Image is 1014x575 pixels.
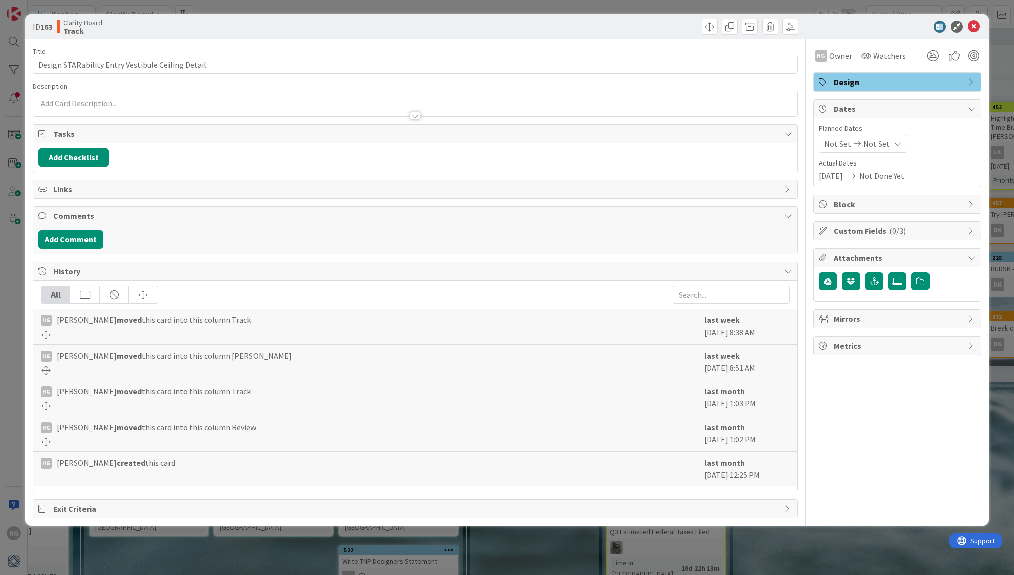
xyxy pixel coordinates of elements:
div: HG [815,50,827,62]
b: last month [704,458,745,468]
b: moved [117,315,142,325]
button: Add Comment [38,230,103,249]
div: HG [41,458,52,469]
input: Search... [673,286,790,304]
span: History [53,265,779,277]
b: last week [704,351,740,361]
div: All [41,286,70,303]
span: Actual Dates [819,158,976,169]
b: moved [117,386,142,396]
span: Attachments [834,252,963,264]
div: HG [41,351,52,362]
div: HG [41,315,52,326]
span: Links [53,183,779,195]
span: Comments [53,210,779,222]
b: created [117,458,145,468]
span: Dates [834,103,963,115]
div: [DATE] 8:38 AM [704,314,790,339]
span: Mirrors [834,313,963,325]
span: [PERSON_NAME] this card into this column Review [57,421,256,433]
span: Description [33,81,67,91]
span: [PERSON_NAME] this card into this column [PERSON_NAME] [57,350,292,362]
span: Design [834,76,963,88]
b: Track [63,27,102,35]
div: HG [41,386,52,397]
b: last week [704,315,740,325]
span: Planned Dates [819,123,976,134]
span: [PERSON_NAME] this card [57,457,175,469]
span: Not Set [863,138,890,150]
input: type card name here... [33,56,797,74]
div: [DATE] 12:25 PM [704,457,790,481]
b: moved [117,422,142,432]
b: moved [117,351,142,361]
label: Title [33,47,46,56]
span: ID [33,21,52,33]
div: [DATE] 1:03 PM [704,385,790,410]
span: Not Done Yet [859,170,904,182]
b: last month [704,422,745,432]
span: ( 0/3 ) [889,226,906,236]
span: Block [834,198,963,210]
div: [DATE] 1:02 PM [704,421,790,446]
span: [DATE] [819,170,843,182]
span: [PERSON_NAME] this card into this column Track [57,385,251,397]
span: Tasks [53,128,779,140]
span: Owner [829,50,852,62]
span: Metrics [834,340,963,352]
span: Not Set [824,138,851,150]
span: Clarity Board [63,19,102,27]
span: Custom Fields [834,225,963,237]
b: 163 [40,22,52,32]
button: Add Checklist [38,148,109,167]
div: HG [41,422,52,433]
b: last month [704,386,745,396]
span: Watchers [873,50,906,62]
span: Exit Criteria [53,503,779,515]
div: [DATE] 8:51 AM [704,350,790,375]
span: Support [21,2,46,14]
span: [PERSON_NAME] this card into this column Track [57,314,251,326]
